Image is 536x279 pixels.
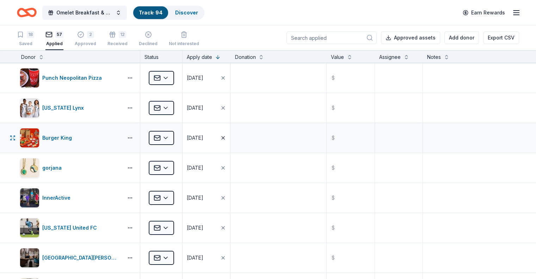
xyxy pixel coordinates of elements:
a: Track· 94 [139,10,162,16]
button: Omelet Breakfast & Silent Auction Fundraiser [42,6,127,20]
div: InnerActive [42,194,73,202]
button: [DATE] [183,63,230,93]
img: Image for gorjana [20,158,39,177]
div: gorjana [42,164,64,172]
button: Declined [139,28,158,50]
button: 57Applied [45,28,63,50]
button: [DATE] [183,123,230,153]
button: [DATE] [183,243,230,273]
div: Status [140,50,183,63]
button: [DATE] [183,153,230,183]
div: 57 [55,31,63,38]
button: Add donor [444,31,479,44]
div: 12 [119,31,126,38]
div: [US_STATE] United FC [42,224,100,232]
button: [DATE] [183,93,230,123]
div: Not interested [169,41,199,47]
button: Image for Burger KingBurger King [20,128,120,148]
div: [GEOGRAPHIC_DATA][PERSON_NAME] [42,254,120,262]
div: [DATE] [187,74,203,82]
a: Discover [175,10,198,16]
img: Image for Minnesota United FC [20,218,39,237]
button: Export CSV [483,31,519,44]
div: [DATE] [187,194,203,202]
button: 18Saved [17,28,34,50]
div: Donor [21,53,36,61]
button: Image for InnerActiveInnerActive [20,188,120,208]
div: 2 [87,31,94,38]
div: 18 [27,31,34,38]
div: [DATE] [187,104,203,112]
button: Not interested [169,28,199,50]
div: Punch Neopolitan Pizza [42,74,105,82]
img: Image for Punch Neopolitan Pizza [20,68,39,87]
a: Home [17,4,37,21]
div: Received [107,41,128,47]
div: [DATE] [187,254,203,262]
button: Image for Punch Neopolitan PizzaPunch Neopolitan Pizza [20,68,120,88]
div: Notes [427,53,441,61]
div: Declined [139,41,158,47]
button: 12Received [107,28,128,50]
div: Apply date [187,53,212,61]
button: Image for Minnesota Lynx[US_STATE] Lynx [20,98,120,118]
div: Approved [75,41,96,47]
button: 2Approved [75,28,96,50]
button: Image for Minnesota United FC[US_STATE] United FC [20,218,120,238]
div: [US_STATE] Lynx [42,104,87,112]
div: Donation [235,53,255,61]
a: Earn Rewards [458,6,509,19]
div: [DATE] [187,134,203,142]
button: [DATE] [183,213,230,243]
img: Image for St. James Hotel [20,248,39,267]
button: Track· 94Discover [133,6,204,20]
div: Applied [45,41,63,47]
input: Search applied [287,31,377,44]
div: [DATE] [187,224,203,232]
button: [DATE] [183,183,230,213]
div: Assignee [379,53,401,61]
span: Omelet Breakfast & Silent Auction Fundraiser [56,8,113,17]
img: Image for Burger King [20,128,39,147]
img: Image for Minnesota Lynx [20,98,39,117]
button: Image for St. James Hotel[GEOGRAPHIC_DATA][PERSON_NAME] [20,248,120,268]
button: Approved assets [381,31,440,44]
img: Image for InnerActive [20,188,39,207]
div: [DATE] [187,164,203,172]
div: Saved [17,41,34,47]
div: Value [331,53,344,61]
button: Image for gorjanagorjana [20,158,120,178]
div: Burger King [42,134,75,142]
